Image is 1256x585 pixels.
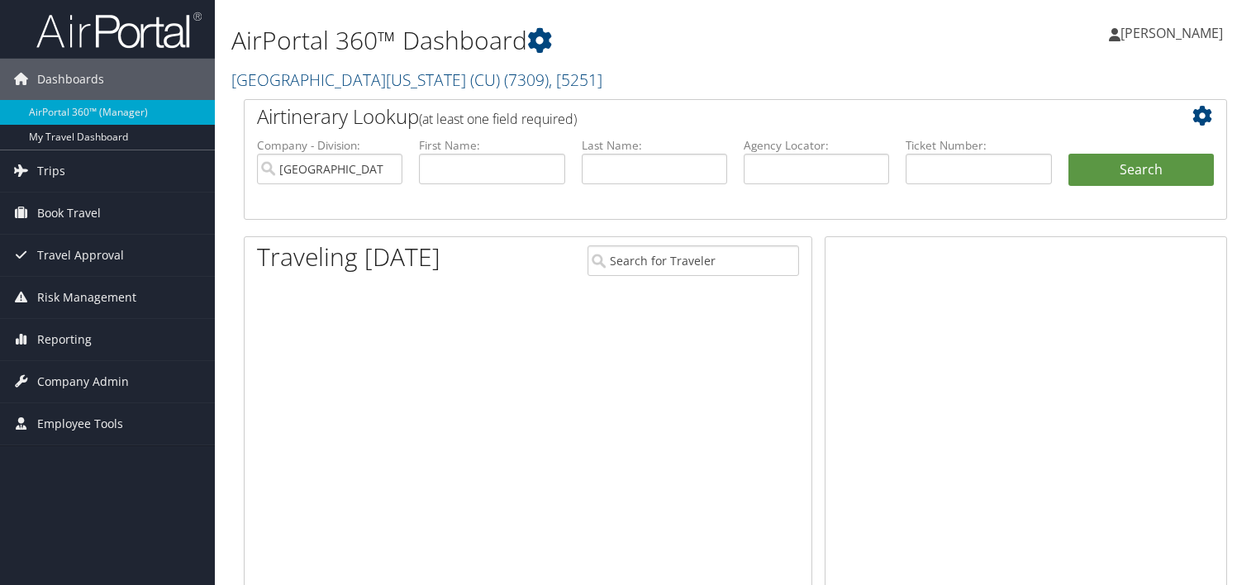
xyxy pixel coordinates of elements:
[231,23,903,58] h1: AirPortal 360™ Dashboard
[36,11,202,50] img: airportal-logo.png
[231,69,602,91] a: [GEOGRAPHIC_DATA][US_STATE] (CU)
[744,137,889,154] label: Agency Locator:
[419,110,577,128] span: (at least one field required)
[504,69,549,91] span: ( 7309 )
[37,150,65,192] span: Trips
[1068,154,1214,187] button: Search
[37,361,129,402] span: Company Admin
[37,193,101,234] span: Book Travel
[37,277,136,318] span: Risk Management
[1120,24,1223,42] span: [PERSON_NAME]
[37,403,123,445] span: Employee Tools
[37,235,124,276] span: Travel Approval
[37,59,104,100] span: Dashboards
[1109,8,1239,58] a: [PERSON_NAME]
[257,137,402,154] label: Company - Division:
[37,319,92,360] span: Reporting
[257,240,440,274] h1: Traveling [DATE]
[419,137,564,154] label: First Name:
[549,69,602,91] span: , [ 5251 ]
[582,137,727,154] label: Last Name:
[588,245,799,276] input: Search for Traveler
[906,137,1051,154] label: Ticket Number:
[257,102,1132,131] h2: Airtinerary Lookup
